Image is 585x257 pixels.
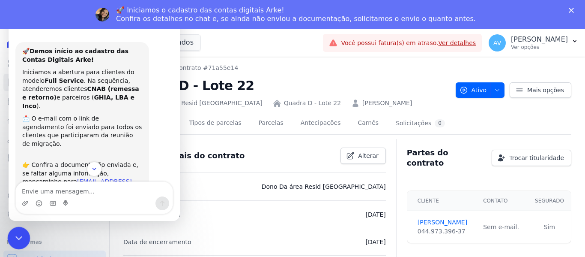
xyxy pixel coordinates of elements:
[41,191,48,198] button: Selecionador de GIF
[96,8,109,21] img: Profile image for Adriane
[14,144,134,186] div: 👉 Confira a documentação enviada e, se faltar alguma informação, reencaminhe para .
[456,82,505,98] button: Ativo
[262,181,386,192] p: Dono Da área Resid [GEOGRAPHIC_DATA]
[188,112,243,135] a: Tipos de parcelas
[341,39,476,48] span: Você possui fatura(s) em atraso.
[78,153,93,168] button: Scroll to bottom
[396,119,445,127] div: Solicitações
[123,237,191,247] p: Data de encerramento
[527,86,564,94] span: Mais opções
[528,211,571,243] td: Sim
[42,11,56,19] p: Ativo
[478,191,528,211] th: Contato
[14,39,120,54] b: Demos início ao cadastro das Contas Digitais Arke!
[492,150,571,166] a: Trocar titularidade
[439,39,476,46] a: Ver detalhes
[257,112,285,135] a: Parcelas
[9,9,180,221] iframe: Intercom live chat
[478,211,528,243] td: Sem e-mail.
[123,151,245,161] h3: Detalhes gerais do contrato
[509,154,564,162] span: Trocar titularidade
[150,3,166,19] div: Fechar
[418,227,473,236] div: 044.973.396-37
[340,148,386,164] a: Alterar
[13,191,20,198] button: Upload do anexo
[510,82,571,98] a: Mais opções
[116,6,476,23] div: 🚀 Iniciamos o cadastro das contas digitais Arke! Confira os detalhes no chat e, se ainda não envi...
[123,63,449,73] nav: Breadcrumb
[407,148,485,168] h3: Partes do contrato
[14,77,131,92] b: CNAB (remessa e retorno)
[299,112,343,135] a: Antecipações
[511,44,568,51] p: Ver opções
[3,206,106,223] a: Negativação
[14,39,134,55] div: 🚀
[3,74,106,91] a: Contratos
[134,3,150,20] button: Início
[27,191,34,198] button: Selecionador de Emoji
[365,209,385,220] p: [DATE]
[284,99,341,108] a: Quadra D - Lote 22
[175,63,238,73] a: Contrato #71a55e14
[3,168,106,185] a: Transferências
[123,76,449,95] h2: Quadra D - Lote 22
[3,187,106,204] a: Crédito
[362,99,412,108] a: [PERSON_NAME]
[482,31,585,55] button: AV [PERSON_NAME] Ver opções
[418,218,473,227] a: [PERSON_NAME]
[569,8,577,13] div: Fechar
[7,173,164,188] textarea: Envie uma mensagem...
[123,99,263,108] div: Dono da Área - Resid [GEOGRAPHIC_DATA]
[460,82,487,98] span: Ativo
[493,40,501,46] span: AV
[8,227,30,250] iframe: Intercom live chat
[407,191,478,211] th: Cliente
[356,112,380,135] a: Carnês
[394,112,447,135] a: Solicitações0
[528,191,571,211] th: Segurado
[14,85,126,101] b: GHIA, LBA e Inco
[3,93,106,110] a: Parcelas
[54,191,61,198] button: Start recording
[3,130,106,148] a: Clientes
[3,55,106,72] a: Visão Geral
[14,169,123,185] a: [EMAIL_ADDRESS][DOMAIN_NAME]
[3,149,106,166] a: Minha Carteira
[3,112,106,129] a: Lotes
[14,106,134,139] div: 📩 O e-mail com o link de agendamento foi enviado para todos os clientes que participaram da reuni...
[358,151,379,160] span: Alterar
[7,237,102,247] div: Plataformas
[147,188,161,202] button: Enviar uma mensagem
[365,237,385,247] p: [DATE]
[123,63,238,73] nav: Breadcrumb
[36,69,75,76] b: Full Service
[435,119,445,127] div: 0
[511,35,568,44] p: [PERSON_NAME]
[14,60,134,102] div: Iniciamos a abertura para clientes do modelo . Na sequência, atenderemos clientes e parceiros ( ).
